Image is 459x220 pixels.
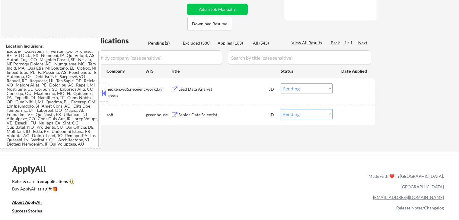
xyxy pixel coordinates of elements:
u: About ApplyAll [12,200,42,205]
div: Excluded (380) [183,40,213,46]
div: Title [171,68,275,74]
div: Senior Data Scientist [178,112,269,118]
div: Made with ❤️ in [GEOGRAPHIC_DATA], [GEOGRAPHIC_DATA] [366,171,444,192]
div: JD [269,83,275,94]
div: neogen.wd5.neogencareers [107,86,146,98]
a: Release Notes/Changelog [396,205,444,210]
input: Search by title (case sensitive) [228,50,371,65]
button: Add a Job Manually [187,4,248,15]
div: workday [146,86,171,92]
div: Status [281,65,333,76]
div: greenhouse [146,112,171,118]
div: Pending (2) [148,40,178,46]
u: Success Stories [12,208,42,213]
div: ATS [146,68,171,74]
div: ApplyAll [12,164,53,174]
a: Refer & earn free applications 👯‍♀️ [12,179,242,186]
div: Company [107,68,146,74]
input: Search by company (case sensitive) [86,50,222,65]
a: [EMAIL_ADDRESS][DOMAIN_NAME] [373,195,444,200]
div: Buy ApplyAll as a gift 🎁 [12,187,72,191]
a: Success Stories [12,208,50,215]
div: Next [358,40,368,46]
div: All (545) [253,40,283,46]
div: JD [269,109,275,120]
div: Applications [86,37,146,44]
div: Date Applied [341,68,368,74]
div: Lead Data Analyst [178,86,269,92]
div: 1 / 1 [344,40,358,46]
div: Applied (163) [218,40,248,46]
a: Buy ApplyAll as a gift 🎁 [12,186,72,193]
div: Location Inclusions: [6,43,99,49]
a: About ApplyAll [12,199,50,206]
div: sofi [107,112,146,118]
div: Back [331,40,340,46]
div: View All Results [292,40,324,46]
button: Download Resume [187,17,232,30]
